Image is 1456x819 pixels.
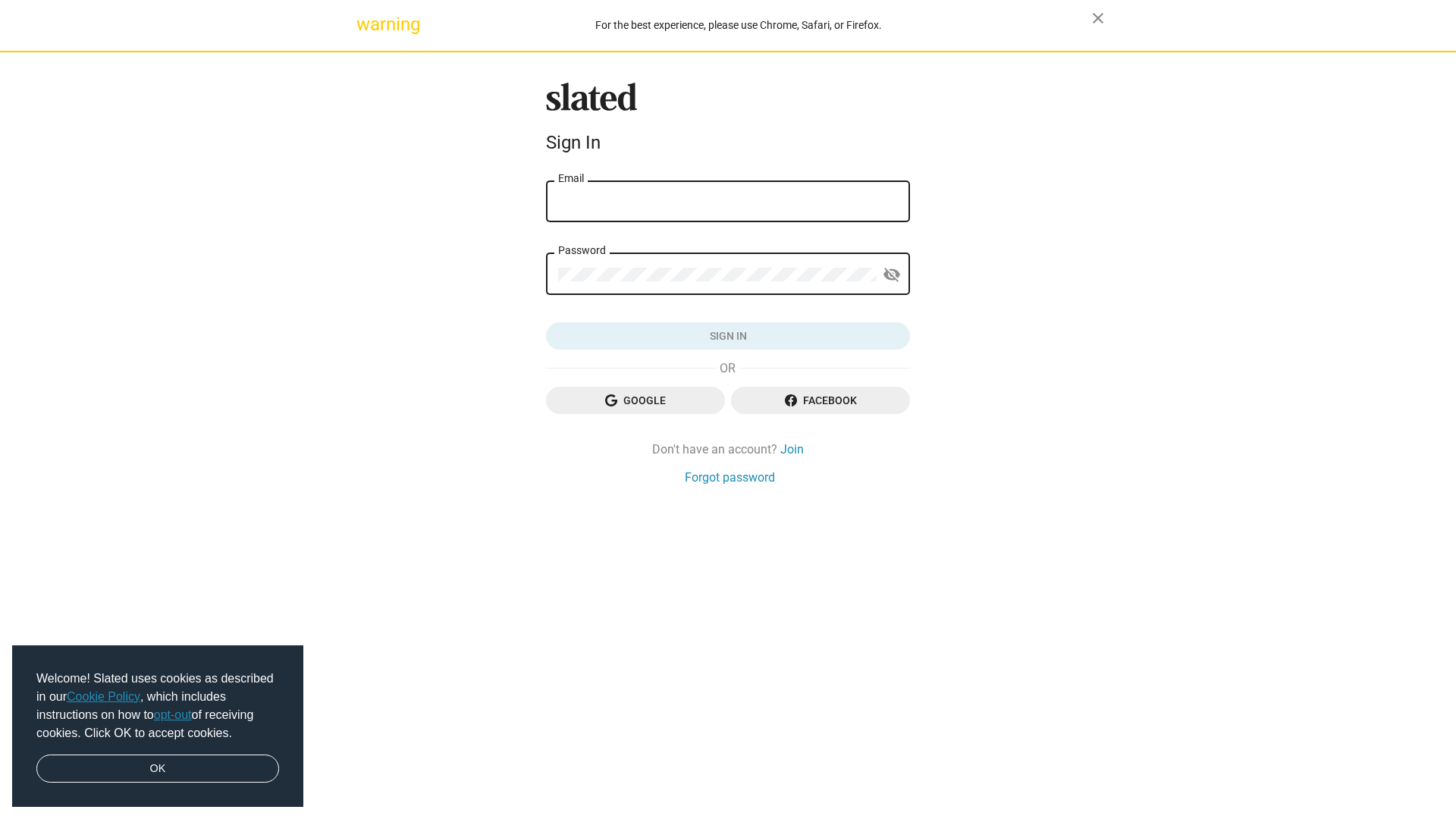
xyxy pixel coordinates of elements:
a: Cookie Policy [67,690,140,703]
div: cookieconsent [12,645,303,808]
mat-icon: warning [356,15,375,33]
button: Facebook [731,387,910,414]
span: Welcome! Slated uses cookies as described in our , which includes instructions on how to of recei... [36,670,279,742]
a: opt-out [154,708,192,721]
mat-icon: close [1089,9,1107,27]
button: Google [546,387,725,414]
div: For the best experience, please use Chrome, Safari, or Firefox. [385,15,1092,36]
a: dismiss cookie message [36,755,279,783]
a: Forgot password [685,469,775,485]
span: Google [558,387,713,414]
button: Show password [877,260,907,290]
div: Sign In [546,132,910,153]
span: Facebook [743,387,898,414]
div: Don't have an account? [546,441,910,457]
sl-branding: Sign In [546,83,910,160]
a: Join [780,441,804,457]
mat-icon: visibility_off [883,263,901,287]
